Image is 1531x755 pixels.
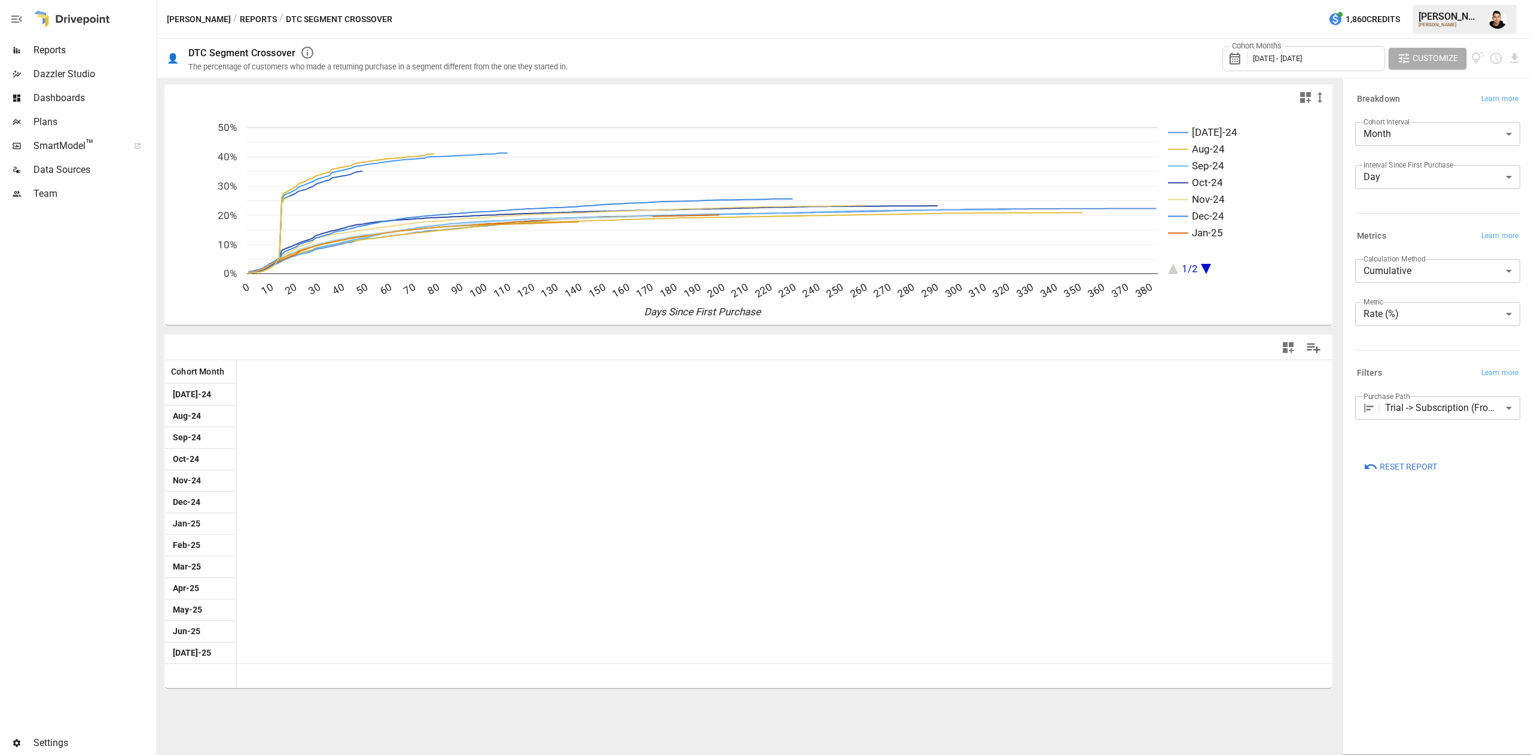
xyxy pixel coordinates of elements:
text: 300 [943,281,965,300]
text: 140 [563,281,584,300]
text: 370 [1109,281,1131,300]
text: 60 [378,281,394,297]
text: 1/2 [1182,263,1198,275]
text: 340 [1038,281,1060,300]
text: 280 [895,281,917,300]
text: Dec-24 [1192,210,1224,222]
div: / [279,12,283,27]
text: 30% [218,180,237,192]
span: Feb-25 [171,535,202,556]
text: 90 [449,281,465,297]
span: Cohort Month [171,366,224,377]
text: Aug-24 [1192,143,1225,155]
span: Learn more [1481,93,1518,105]
span: Data Sources [33,163,154,177]
text: 250 [824,281,846,300]
button: Reports [240,12,277,27]
text: 360 [1085,281,1107,300]
span: 1,860 Credits [1346,12,1400,27]
label: Cohort Months [1229,41,1285,51]
button: 1,860Credits [1323,8,1405,31]
span: Jan-25 [171,513,202,534]
span: Mar-25 [171,556,203,577]
button: Francisco Sanchez [1481,2,1514,36]
span: Reset Report [1380,459,1437,474]
svg: A chart. [165,109,1332,325]
text: 100 [468,281,489,300]
span: Aug-24 [171,406,203,427]
text: 40 [330,281,346,297]
text: 40% [218,151,237,163]
text: 20% [218,209,237,221]
span: Nov-24 [171,470,203,491]
button: [PERSON_NAME] [167,12,231,27]
div: The percentage of customers who made a returning purchase in a segment different from the one the... [188,62,568,71]
img: Francisco Sanchez [1488,10,1507,29]
text: 310 [966,281,988,300]
span: [DATE]-25 [171,643,213,663]
span: Apr-25 [171,578,201,599]
div: [PERSON_NAME] [1419,22,1481,28]
span: Sep-24 [171,427,203,448]
text: 190 [682,281,703,300]
text: 230 [776,281,798,300]
span: Settings [33,736,154,750]
text: 20 [283,281,299,297]
label: Metric [1364,297,1383,307]
text: 210 [729,281,751,300]
label: Cohort Interval [1364,117,1410,127]
text: 10% [218,239,237,251]
div: Cumulative [1355,259,1520,283]
span: Dashboards [33,91,154,105]
text: 0 [240,281,252,294]
text: 200 [705,281,727,300]
text: 220 [753,281,774,300]
div: 👤 [167,53,179,64]
span: Customize [1413,51,1458,66]
text: 180 [658,281,679,300]
span: Learn more [1481,230,1518,242]
text: 120 [515,281,536,300]
text: 50% [218,121,237,133]
span: Jun-25 [171,621,202,642]
text: 330 [1014,281,1036,300]
div: [PERSON_NAME] [1419,11,1481,22]
text: [DATE]-24 [1192,126,1237,138]
button: View documentation [1471,48,1485,69]
span: Dazzler Studio [33,67,154,81]
text: 320 [990,281,1012,300]
span: Plans [33,115,154,129]
text: 270 [871,281,893,300]
text: Jan-25 [1192,227,1223,239]
button: Download report [1508,51,1521,65]
text: 350 [1062,281,1083,300]
button: Reset Report [1355,456,1445,477]
text: 240 [800,281,822,300]
label: Interval Since First Purchase [1364,160,1453,170]
span: Learn more [1481,367,1518,379]
span: Oct-24 [171,449,201,470]
span: May-25 [171,599,204,620]
h6: Filters [1357,367,1382,380]
div: Day [1355,165,1520,189]
text: 70 [401,281,417,297]
text: 10 [259,281,275,297]
text: 30 [306,281,322,297]
div: / [233,12,237,27]
div: DTC Segment Crossover [188,47,295,59]
button: Customize [1389,48,1466,69]
span: Reports [33,43,154,57]
text: 130 [539,281,560,300]
text: 110 [492,281,513,300]
div: Rate (%) [1355,302,1520,326]
text: 0% [224,267,237,279]
text: 290 [919,281,941,300]
label: Calculation Method [1364,254,1426,264]
button: Schedule report [1489,51,1503,65]
text: Sep-24 [1192,160,1224,172]
text: Days Since First Purchase [644,306,761,318]
label: Purchase Path [1364,391,1410,401]
text: 150 [587,281,608,300]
